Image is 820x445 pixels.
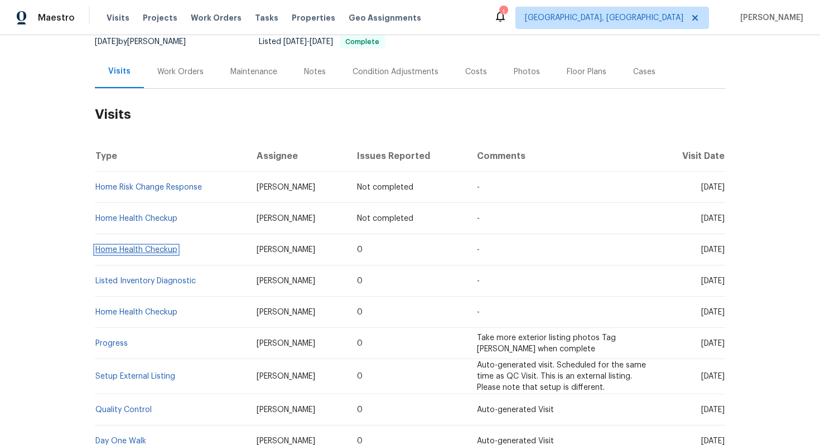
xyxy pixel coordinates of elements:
div: Condition Adjustments [353,66,438,78]
span: [DATE] [701,437,725,445]
a: Setup External Listing [95,373,175,380]
span: Maestro [38,12,75,23]
span: [PERSON_NAME] [257,373,315,380]
div: Visits [108,66,131,77]
div: 1 [499,7,507,18]
span: Take more exterior listing photos Tag [PERSON_NAME] when complete [477,334,616,353]
span: Work Orders [191,12,242,23]
span: [PERSON_NAME] [257,215,315,223]
span: [DATE] [701,277,725,285]
a: Progress [95,340,128,347]
a: Home Health Checkup [95,308,177,316]
span: - [283,38,333,46]
th: Issues Reported [348,141,468,172]
span: 0 [357,308,363,316]
span: [PERSON_NAME] [257,277,315,285]
div: Photos [514,66,540,78]
span: [PERSON_NAME] [257,437,315,445]
span: [PERSON_NAME] [257,340,315,347]
div: Maintenance [230,66,277,78]
th: Assignee [248,141,348,172]
span: 0 [357,246,363,254]
div: Notes [304,66,326,78]
span: [DATE] [310,38,333,46]
a: Listed Inventory Diagnostic [95,277,196,285]
span: [DATE] [701,215,725,223]
span: Geo Assignments [349,12,421,23]
span: Auto-generated Visit [477,406,554,414]
span: Visits [107,12,129,23]
span: Auto-generated visit. Scheduled for the same time as QC Visit. This is an external listing. Pleas... [477,361,646,391]
span: 0 [357,373,363,380]
a: Quality Control [95,406,152,414]
span: Projects [143,12,177,23]
span: Auto-generated Visit [477,437,554,445]
span: [PERSON_NAME] [257,183,315,191]
div: Cases [633,66,655,78]
span: 0 [357,437,363,445]
span: Not completed [357,183,413,191]
span: [GEOGRAPHIC_DATA], [GEOGRAPHIC_DATA] [525,12,683,23]
span: - [477,308,480,316]
span: - [477,277,480,285]
th: Visit Date [657,141,725,172]
span: - [477,246,480,254]
span: [DATE] [701,308,725,316]
span: [PERSON_NAME] [257,246,315,254]
span: [DATE] [701,183,725,191]
span: [DATE] [283,38,307,46]
span: - [477,215,480,223]
th: Comments [468,141,657,172]
a: Home Health Checkup [95,215,177,223]
span: 0 [357,406,363,414]
span: [PERSON_NAME] [257,308,315,316]
div: Floor Plans [567,66,606,78]
a: Day One Walk [95,437,146,445]
span: Not completed [357,215,413,223]
span: [DATE] [701,373,725,380]
span: [PERSON_NAME] [257,406,315,414]
span: - [477,183,480,191]
a: Home Health Checkup [95,246,177,254]
span: [DATE] [95,38,118,46]
h2: Visits [95,89,725,141]
span: Complete [341,38,384,45]
span: [DATE] [701,340,725,347]
span: Listed [259,38,385,46]
span: [PERSON_NAME] [736,12,803,23]
span: Properties [292,12,335,23]
span: 0 [357,277,363,285]
span: [DATE] [701,246,725,254]
a: Home Risk Change Response [95,183,202,191]
div: Costs [465,66,487,78]
span: 0 [357,340,363,347]
th: Type [95,141,248,172]
div: by [PERSON_NAME] [95,35,199,49]
div: Work Orders [157,66,204,78]
span: [DATE] [701,406,725,414]
span: Tasks [255,14,278,22]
